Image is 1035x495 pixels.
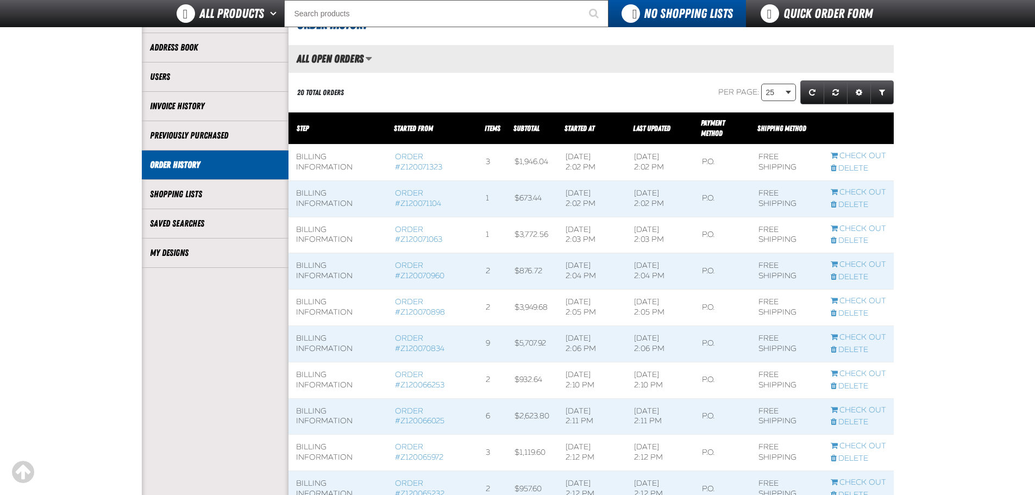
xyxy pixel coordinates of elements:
[150,217,280,230] a: Saved Searches
[288,53,363,65] h2: All Open Orders
[297,87,344,98] div: 20 Total Orders
[558,217,626,253] td: [DATE] 2:03 PM
[296,189,380,209] div: Billing Information
[558,180,626,217] td: [DATE] 2:02 PM
[831,224,886,234] a: Continue checkout started from Z120071063
[297,124,309,133] span: Step
[626,180,695,217] td: [DATE] 2:02 PM
[701,118,725,137] span: Payment Method
[395,334,444,353] a: Order #Z120070834
[694,325,751,362] td: P.O.
[626,145,695,181] td: [DATE] 2:02 PM
[694,180,751,217] td: P.O.
[831,151,886,161] a: Continue checkout started from Z120071323
[831,333,886,343] a: Continue checkout started from Z120070834
[694,362,751,398] td: P.O.
[847,80,871,104] a: Expand or Collapse Grid Settings
[831,200,886,210] a: Delete checkout started from Z120071104
[751,325,823,362] td: Free Shipping
[751,145,823,181] td: Free Shipping
[824,80,848,104] a: Reset grid action
[831,345,886,355] a: Delete checkout started from Z120070834
[626,253,695,290] td: [DATE] 2:04 PM
[365,49,372,68] button: Manage grid views. Current view is All Open Orders
[507,217,558,253] td: $3,772.56
[478,253,507,290] td: 2
[513,124,540,133] span: Subtotal
[296,406,380,427] div: Billing Information
[751,362,823,398] td: Free Shipping
[395,261,444,280] a: Order #Z120070960
[626,362,695,398] td: [DATE] 2:10 PM
[626,325,695,362] td: [DATE] 2:06 PM
[507,362,558,398] td: $932.64
[831,164,886,174] a: Delete checkout started from Z120071323
[11,460,35,484] div: Scroll to the top
[751,180,823,217] td: Free Shipping
[831,272,886,283] a: Delete checkout started from Z120070960
[831,187,886,198] a: Continue checkout started from Z120071104
[626,435,695,471] td: [DATE] 2:12 PM
[478,325,507,362] td: 9
[626,290,695,326] td: [DATE] 2:05 PM
[831,260,886,270] a: Continue checkout started from Z120070960
[831,296,886,306] a: Continue checkout started from Z120070898
[558,290,626,326] td: [DATE] 2:05 PM
[395,152,442,172] a: Order #Z120071323
[478,290,507,326] td: 2
[626,217,695,253] td: [DATE] 2:03 PM
[150,247,280,259] a: My Designs
[831,405,886,416] a: Continue checkout started from Z120066025
[558,362,626,398] td: [DATE] 2:10 PM
[800,80,824,104] a: Refresh grid action
[751,398,823,435] td: Free Shipping
[296,442,380,463] div: Billing Information
[395,297,445,317] a: Order #Z120070898
[395,225,442,245] a: Order #Z120071063
[507,290,558,326] td: $3,949.68
[478,217,507,253] td: 1
[478,180,507,217] td: 1
[831,441,886,452] a: Continue checkout started from Z120065972
[558,325,626,362] td: [DATE] 2:06 PM
[507,435,558,471] td: $1,119.60
[150,188,280,200] a: Shopping Lists
[694,290,751,326] td: P.O.
[823,112,894,145] th: Row actions
[478,145,507,181] td: 3
[478,398,507,435] td: 6
[395,406,444,426] a: Order #Z120066025
[870,80,894,104] a: Expand or Collapse Grid Filters
[558,145,626,181] td: [DATE] 2:02 PM
[507,325,558,362] td: $5,707.92
[478,362,507,398] td: 2
[831,236,886,246] a: Delete checkout started from Z120071063
[478,435,507,471] td: 3
[831,478,886,488] a: Continue checkout started from Z120065232
[694,253,751,290] td: P.O.
[507,253,558,290] td: $876.72
[507,398,558,435] td: $2,623.80
[564,124,594,133] a: Started At
[751,217,823,253] td: Free Shipping
[296,261,380,281] div: Billing Information
[633,124,670,133] a: Last Updated
[296,370,380,391] div: Billing Information
[485,124,500,133] span: Items
[395,370,444,390] a: Order #Z120066253
[296,152,380,173] div: Billing Information
[694,398,751,435] td: P.O.
[831,369,886,379] a: Continue checkout started from Z120066253
[766,87,783,98] span: 25
[296,225,380,246] div: Billing Information
[296,297,380,318] div: Billing Information
[831,454,886,464] a: Delete checkout started from Z120065972
[751,290,823,326] td: Free Shipping
[644,6,733,21] span: No Shopping Lists
[718,87,760,97] span: Per page:
[150,71,280,83] a: Users
[831,381,886,392] a: Delete checkout started from Z120066253
[831,309,886,319] a: Delete checkout started from Z120070898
